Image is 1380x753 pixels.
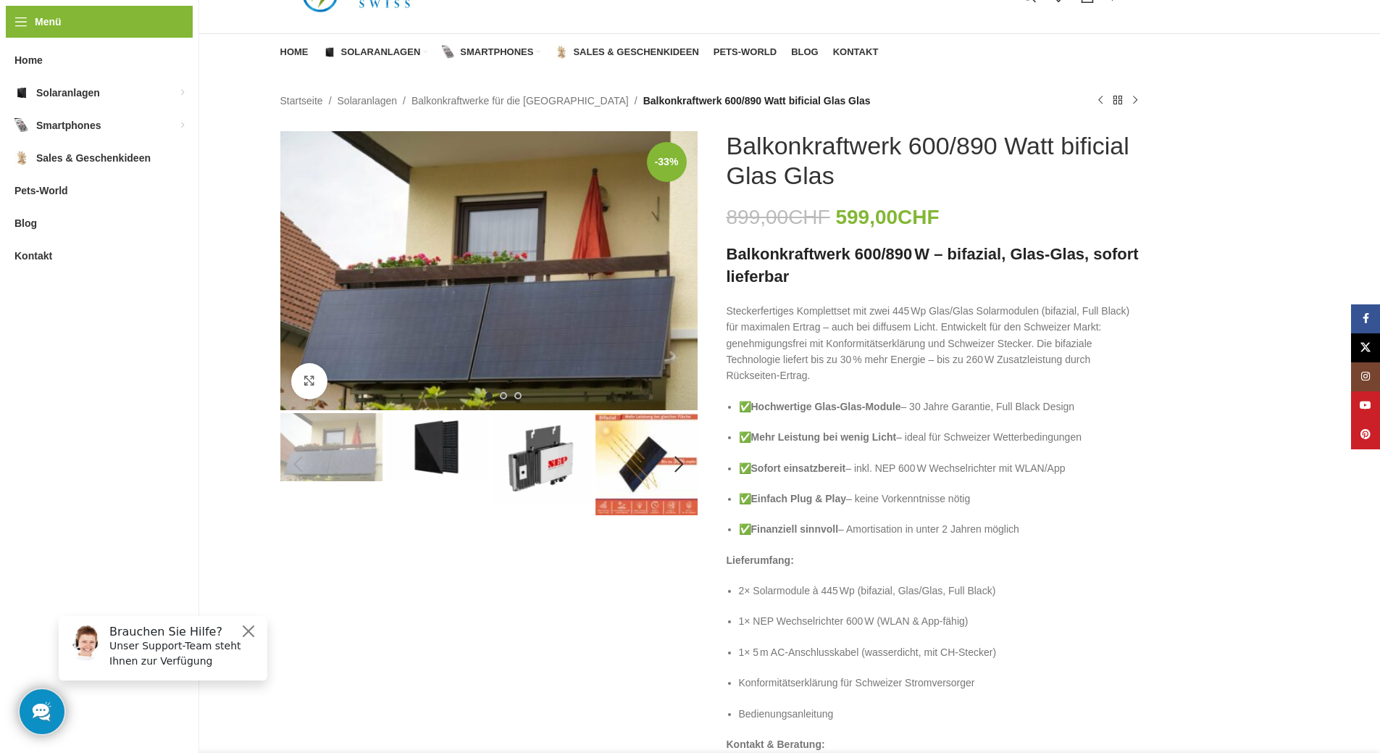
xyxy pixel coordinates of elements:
[833,46,879,58] span: Kontakt
[739,399,1144,415] p: ✅ – 30 Jahre Garantie, Full Black Design
[727,303,1144,384] p: Steckerfertiges Komplettset mit zwei 445 Wp Glas/Glas Solarmodulen (bifazial, Full Black) für max...
[384,413,489,481] div: 2 / 6
[739,460,1144,476] p: ✅ – inkl. NEP 600 W Wechselrichter mit WLAN/App
[36,112,101,138] span: Smartphones
[661,446,698,483] div: Next slide
[62,20,212,34] h6: Brauchen Sie Hilfe?
[573,46,698,58] span: Sales & Geschenkideen
[727,739,825,750] strong: Kontakt & Beratung:
[1351,333,1380,362] a: X Social Link
[460,46,533,58] span: Smartphones
[385,413,488,481] img: Balkonkraftwerke mit edlem Schwarz Schwarz Design
[647,142,687,182] span: -33%
[280,93,871,109] nav: Breadcrumb
[14,151,29,165] img: Sales & Geschenkideen
[714,38,777,67] a: Pets-World
[62,34,212,65] p: Unser Support-Team steht Ihnen zur Verfügung
[595,413,698,515] img: Balkonkraftwerk 600/890 Watt bificial Glas Glas – Bild 4
[14,210,37,236] span: Blog
[739,675,1144,691] p: Konformitätserklärung für Schweizer Stromversorger
[739,644,1144,660] p: 1× 5 m AC-Anschlusskabel (wasserdicht, mit CH-Stecker)
[727,131,1144,191] h1: Balkonkraftwerk 600/890 Watt bificial Glas Glas
[20,20,57,57] img: Customer service
[323,46,336,59] img: Solaranlagen
[442,38,540,67] a: Smartphones
[727,554,794,566] strong: Lieferumfang:
[791,46,819,58] span: Blog
[714,46,777,58] span: Pets-World
[1092,92,1109,109] a: Vorheriges Produkt
[751,493,846,504] strong: Einfach Plug & Play
[739,429,1144,445] p: ✅ – ideal für Schweizer Wetterbedingungen
[833,38,879,67] a: Kontakt
[739,491,1144,507] p: ✅ – keine Vorkenntnisse nötig
[643,93,871,109] span: Balkonkraftwerk 600/890 Watt bificial Glas Glas
[280,131,698,410] img: Balkonkraftwerk 600/890 Watt bificial Glas Glas
[788,206,830,228] span: CHF
[36,80,100,106] span: Solaranlagen
[273,38,886,67] div: Hauptnavigation
[739,583,1144,599] p: 2× Solarmodule à 445 Wp (bifazial, Glas/Glas, Full Black)
[514,392,522,399] li: Go to slide 3
[485,392,493,399] li: Go to slide 1
[14,178,68,204] span: Pets-World
[727,245,1139,286] strong: Balkonkraftwerk 600/890 W – bifazial, Glas-Glas, sofort lieferbar
[739,521,1144,537] p: ✅ – Amortisation in unter 2 Jahren möglich
[279,131,699,410] div: 1 / 6
[791,38,819,67] a: Blog
[14,243,52,269] span: Kontakt
[14,86,29,100] img: Solaranlagen
[280,446,317,483] div: Previous slide
[555,38,698,67] a: Sales & Geschenkideen
[280,38,309,67] a: Home
[411,93,629,109] a: Balkonkraftwerke für die [GEOGRAPHIC_DATA]
[280,413,382,481] img: Balkonkraftwerk 600/890 Watt bificial Glas Glas
[1126,92,1144,109] a: Nächstes Produkt
[280,93,323,109] a: Startseite
[35,14,62,30] span: Menü
[341,46,421,58] span: Solaranlagen
[279,413,384,481] div: 1 / 6
[751,523,839,535] strong: Finanziell sinnvoll
[14,118,29,133] img: Smartphones
[835,206,939,228] bdi: 599,00
[1351,391,1380,420] a: YouTube Social Link
[739,706,1144,722] p: Bedienungsanleitung
[1351,362,1380,391] a: Instagram Social Link
[594,413,699,515] div: 4 / 6
[323,38,428,67] a: Solaranlagen
[490,413,593,504] img: Nep600 Wechselrichter
[1351,420,1380,449] a: Pinterest Social Link
[751,462,846,474] strong: Sofort einsatzbereit
[14,47,43,73] span: Home
[280,46,309,58] span: Home
[193,18,210,36] button: Close
[489,413,594,504] div: 3 / 6
[898,206,940,228] span: CHF
[727,206,830,228] bdi: 899,00
[442,46,455,59] img: Smartphones
[36,145,151,171] span: Sales & Geschenkideen
[1351,304,1380,333] a: Facebook Social Link
[739,613,1144,629] p: 1× NEP Wechselrichter 600 W (WLAN & App-fähig)
[751,431,897,443] strong: Mehr Leistung bei wenig Licht
[338,93,398,109] a: Solaranlagen
[751,401,901,412] strong: Hochwertige Glas-Glas-Module
[555,46,568,59] img: Sales & Geschenkideen
[500,392,507,399] li: Go to slide 2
